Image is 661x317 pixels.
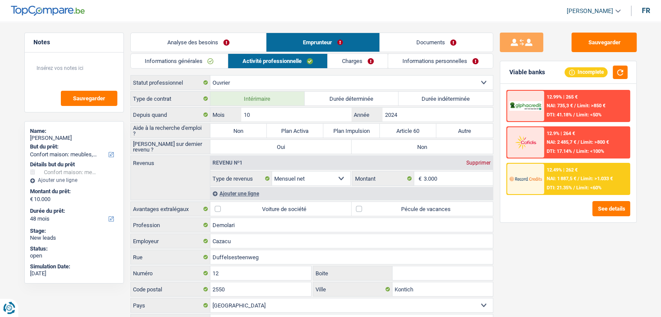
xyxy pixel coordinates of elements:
[576,149,604,154] span: Limit: <100%
[131,298,210,312] label: Pays
[546,139,576,145] span: NAI: 2 485,7 €
[73,96,105,101] span: Sauvegarder
[210,92,305,106] label: Intérimaire
[11,6,85,16] img: TopCompare Logo
[313,266,392,280] label: Boite
[577,176,579,182] span: /
[560,4,621,18] a: [PERSON_NAME]
[580,139,608,145] span: Limit: >800 €
[352,140,493,154] label: Non
[313,282,392,296] label: Ville
[576,185,601,191] span: Limit: <60%
[509,134,541,150] img: Cofidis
[565,67,608,77] div: Incomplete
[328,54,388,68] a: Charges
[30,234,118,241] div: New leads
[573,149,575,154] span: /
[546,167,577,173] div: 12.49% | 262 €
[61,91,117,106] button: Sauvegarder
[30,143,116,150] label: But du prêt:
[30,135,118,142] div: [PERSON_NAME]
[30,128,118,135] div: Name:
[266,33,379,52] a: Emprunteur
[131,202,210,216] label: Avantages extralégaux
[30,270,118,277] div: [DATE]
[131,108,210,122] label: Depuis quand
[546,112,571,118] span: DTI: 41.18%
[30,188,116,195] label: Montant du prêt:
[546,149,571,154] span: DTI: 17.14%
[267,124,323,138] label: Plan Activa
[210,108,241,122] label: Mois
[131,156,210,166] label: Revenus
[573,112,575,118] span: /
[131,218,210,232] label: Profession
[546,131,575,136] div: 12.9% | 264 €
[241,108,351,122] input: MM
[30,252,118,259] div: open
[352,202,493,216] label: Pécule de vacances
[30,161,118,168] div: Détails but du prêt
[574,103,575,109] span: /
[388,54,493,68] a: Informations personnelles
[382,108,492,122] input: AAAA
[571,33,637,52] button: Sauvegarder
[546,103,572,109] span: NAI: 735,3 €
[210,160,245,165] div: Revenu nº1
[464,160,493,165] div: Supprimer
[546,176,576,182] span: NAI: 1 887,5 €
[642,7,650,15] div: fr
[30,208,116,215] label: Durée du prêt:
[210,140,352,154] label: Oui
[228,54,327,68] a: Activité professionnelle
[567,7,613,15] span: [PERSON_NAME]
[131,266,210,280] label: Numéro
[131,140,210,154] label: [PERSON_NAME] sur dernier revenu ?
[399,92,493,106] label: Durée indéterminée
[509,101,541,111] img: AlphaCredit
[131,234,210,248] label: Employeur
[576,112,601,118] span: Limit: <50%
[546,185,571,191] span: DTI: 21.35%
[210,202,352,216] label: Voiture de société
[592,201,630,216] button: See details
[131,250,210,264] label: Rue
[30,196,33,203] span: €
[580,176,612,182] span: Limit: >1.033 €
[577,103,605,109] span: Limit: >850 €
[131,54,228,68] a: Informations générales
[436,124,493,138] label: Autre
[131,124,210,138] label: Aide à la recherche d'emploi ?
[131,282,210,296] label: Code postal
[30,228,118,234] div: Stage:
[509,171,541,187] img: Record Credits
[380,33,493,52] a: Documents
[380,124,436,138] label: Article 60
[30,263,118,270] div: Simulation Date:
[546,94,577,100] div: 12.99% | 265 €
[414,172,424,185] span: €
[131,92,210,106] label: Type de contrat
[573,185,575,191] span: /
[131,33,266,52] a: Analyse des besoins
[305,92,399,106] label: Durée déterminée
[210,187,493,200] div: Ajouter une ligne
[210,172,272,185] label: Type de revenus
[30,245,118,252] div: Status:
[509,69,545,76] div: Viable banks
[323,124,380,138] label: Plan Impulsion
[577,139,579,145] span: /
[131,76,210,89] label: Statut professionnel
[33,39,115,46] h5: Notes
[352,172,414,185] label: Montant
[30,177,118,183] div: Ajouter une ligne
[352,108,382,122] label: Année
[210,124,267,138] label: Non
